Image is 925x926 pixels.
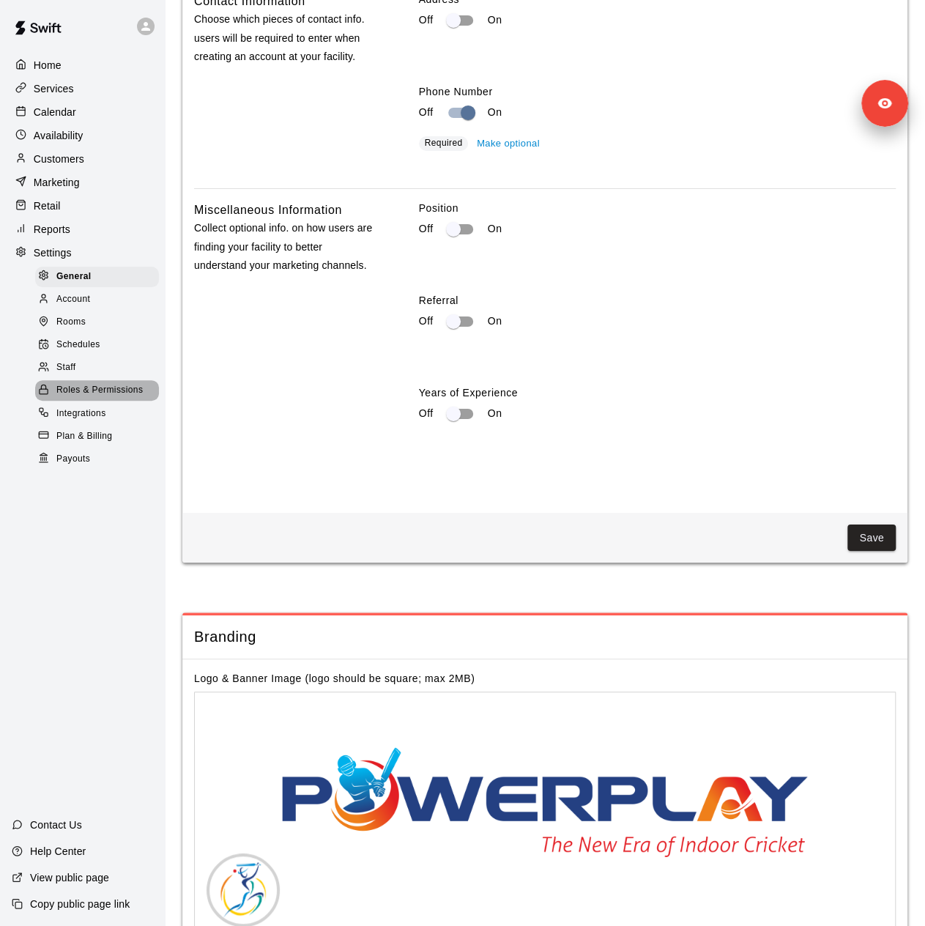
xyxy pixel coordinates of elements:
[35,311,165,334] a: Rooms
[12,125,153,147] a: Availability
[34,105,76,119] p: Calendar
[425,138,463,148] span: Required
[419,12,434,28] p: Off
[473,133,543,155] button: Make optional
[56,338,100,352] span: Schedules
[35,425,165,448] a: Plan & Billing
[35,448,165,470] a: Payouts
[56,360,75,375] span: Staff
[488,12,502,28] p: On
[12,171,153,193] a: Marketing
[34,58,62,73] p: Home
[12,242,153,264] a: Settings
[30,818,82,832] p: Contact Us
[56,407,106,421] span: Integrations
[419,201,896,215] label: Position
[34,199,61,213] p: Retail
[194,201,342,220] h6: Miscellaneous Information
[419,221,434,237] p: Off
[35,402,165,425] a: Integrations
[419,406,434,421] p: Off
[35,289,159,310] div: Account
[35,288,165,311] a: Account
[419,105,434,120] p: Off
[34,222,70,237] p: Reports
[35,334,165,357] a: Schedules
[35,449,159,470] div: Payouts
[488,105,502,120] p: On
[30,870,109,885] p: View public page
[34,81,74,96] p: Services
[30,844,86,859] p: Help Center
[419,314,434,329] p: Off
[488,314,502,329] p: On
[35,312,159,333] div: Rooms
[12,195,153,217] a: Retail
[12,78,153,100] a: Services
[194,10,376,66] p: Choose which pieces of contact info. users will be required to enter when creating an account at ...
[12,54,153,76] a: Home
[34,175,80,190] p: Marketing
[419,84,896,99] label: Phone Number
[488,406,502,421] p: On
[34,245,72,260] p: Settings
[34,152,84,166] p: Customers
[194,673,475,684] label: Logo & Banner Image (logo should be square; max 2MB)
[56,270,92,284] span: General
[56,429,112,444] span: Plan & Billing
[419,293,896,308] label: Referral
[30,897,130,911] p: Copy public page link
[34,128,83,143] p: Availability
[12,101,153,123] a: Calendar
[35,379,165,402] a: Roles & Permissions
[35,358,159,378] div: Staff
[35,426,159,447] div: Plan & Billing
[35,267,159,287] div: General
[194,627,896,647] span: Branding
[12,218,153,240] a: Reports
[35,335,159,355] div: Schedules
[56,315,86,330] span: Rooms
[56,383,143,398] span: Roles & Permissions
[194,219,376,275] p: Collect optional info. on how users are finding your facility to better understand your marketing...
[419,385,896,400] label: Years of Experience
[847,525,896,552] button: Save
[488,221,502,237] p: On
[35,380,159,401] div: Roles & Permissions
[35,265,165,288] a: General
[56,452,90,467] span: Payouts
[12,148,153,170] a: Customers
[35,357,165,379] a: Staff
[35,404,159,424] div: Integrations
[56,292,90,307] span: Account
